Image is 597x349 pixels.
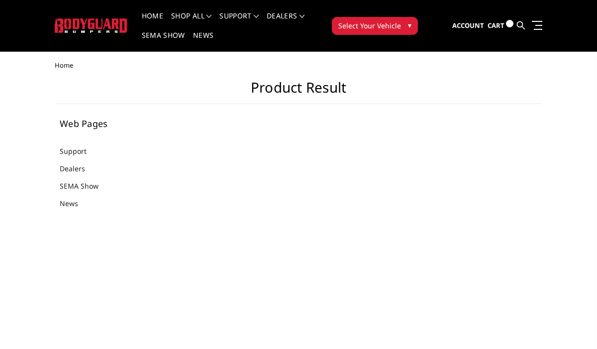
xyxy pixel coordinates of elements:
[193,32,213,51] a: News
[60,146,99,156] a: Support
[408,20,411,30] span: ▾
[171,12,211,32] a: shop all
[332,17,418,35] button: Select Your Vehicle
[55,61,73,70] span: Home
[55,79,542,104] h1: Product Result
[60,198,91,209] a: News
[142,12,163,32] a: Home
[488,21,504,30] span: Cart
[219,12,259,32] a: Support
[60,163,98,174] a: Dealers
[142,32,185,51] a: SEMA Show
[488,12,513,39] a: Cart
[452,12,484,39] a: Account
[60,181,111,191] a: SEMA Show
[267,12,304,32] a: Dealers
[55,18,128,33] img: BODYGUARD BUMPERS
[452,21,484,30] span: Account
[60,119,172,128] h5: Web Pages
[338,20,401,31] span: Select Your Vehicle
